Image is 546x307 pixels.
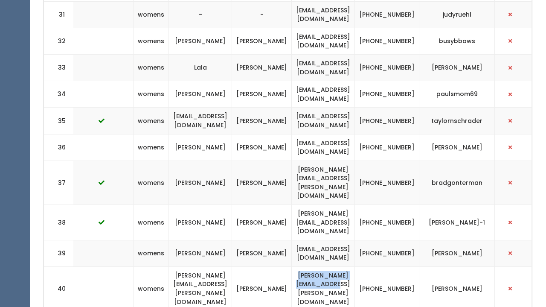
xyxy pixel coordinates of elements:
td: bradgonterman [419,161,495,205]
td: [PERSON_NAME] [232,108,292,134]
td: [PERSON_NAME] [419,134,495,161]
td: [PERSON_NAME] [169,161,232,205]
td: [EMAIL_ADDRESS][DOMAIN_NAME] [169,108,232,134]
td: [PERSON_NAME]-1 [419,205,495,240]
td: womens [134,55,169,81]
td: womens [134,205,169,240]
td: [PERSON_NAME] [169,205,232,240]
td: 35 [44,108,74,134]
td: [PERSON_NAME] [169,134,232,161]
td: 39 [44,240,74,266]
td: [EMAIL_ADDRESS][DOMAIN_NAME] [292,134,355,161]
td: judyruehl [419,1,495,28]
td: womens [134,28,169,54]
td: busybbows [419,28,495,54]
td: - [169,1,232,28]
td: 34 [44,81,74,108]
td: 31 [44,1,74,28]
td: [PHONE_NUMBER] [355,240,419,266]
td: [EMAIL_ADDRESS][DOMAIN_NAME] [292,108,355,134]
td: [EMAIL_ADDRESS][DOMAIN_NAME] [292,81,355,108]
td: [PERSON_NAME] [232,240,292,266]
td: paulsmom69 [419,81,495,108]
td: 37 [44,161,74,205]
td: 32 [44,28,74,54]
td: 38 [44,205,74,240]
td: [PERSON_NAME] [232,134,292,161]
td: [PERSON_NAME] [169,240,232,266]
td: [PHONE_NUMBER] [355,81,419,108]
td: - [232,1,292,28]
td: [PHONE_NUMBER] [355,205,419,240]
td: womens [134,134,169,161]
td: [PERSON_NAME] [232,28,292,54]
td: [PERSON_NAME] [232,55,292,81]
td: [PERSON_NAME] [419,240,495,266]
td: [EMAIL_ADDRESS][DOMAIN_NAME] [292,240,355,266]
td: taylornschrader [419,108,495,134]
td: [PERSON_NAME][EMAIL_ADDRESS][PERSON_NAME][DOMAIN_NAME] [292,161,355,205]
td: [PERSON_NAME] [419,55,495,81]
td: [PHONE_NUMBER] [355,134,419,161]
td: [PHONE_NUMBER] [355,108,419,134]
td: [PERSON_NAME] [232,81,292,108]
td: womens [134,240,169,266]
td: [EMAIL_ADDRESS][DOMAIN_NAME] [292,28,355,54]
td: [PERSON_NAME] [232,205,292,240]
td: 36 [44,134,74,161]
td: Lala [169,55,232,81]
td: [PHONE_NUMBER] [355,28,419,54]
td: womens [134,81,169,108]
td: [PHONE_NUMBER] [355,1,419,28]
td: [PERSON_NAME] [169,81,232,108]
td: [PHONE_NUMBER] [355,161,419,205]
td: [EMAIL_ADDRESS][DOMAIN_NAME] [292,55,355,81]
td: womens [134,161,169,205]
td: [PERSON_NAME][EMAIL_ADDRESS][DOMAIN_NAME] [292,205,355,240]
td: womens [134,108,169,134]
td: [PERSON_NAME] [169,28,232,54]
td: [EMAIL_ADDRESS][DOMAIN_NAME] [292,1,355,28]
td: [PHONE_NUMBER] [355,55,419,81]
td: womens [134,1,169,28]
td: [PERSON_NAME] [232,161,292,205]
td: 33 [44,55,74,81]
